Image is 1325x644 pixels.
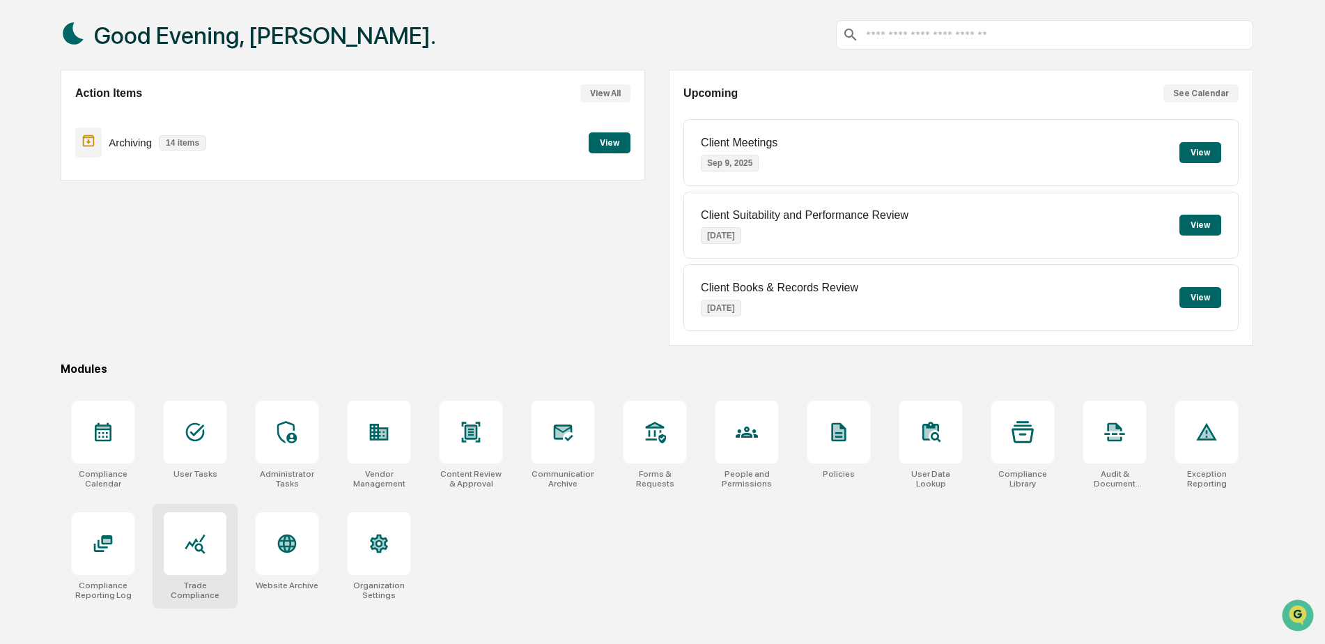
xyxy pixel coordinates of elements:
a: Powered byPylon [98,345,169,356]
p: [DATE] [701,300,741,316]
a: 🔎Data Lookup [8,306,93,331]
div: 🔎 [14,313,25,324]
span: • [187,227,192,238]
p: Client Suitability and Performance Review [701,209,908,222]
p: Archiving [109,137,152,148]
p: [DATE] [701,227,741,244]
div: Compliance Library [991,469,1054,489]
button: View [1179,287,1221,308]
div: Administrator Tasks [256,469,318,489]
img: Steve.Lennart [14,214,36,236]
div: Policies [823,469,855,479]
div: Past conversations [14,155,93,166]
input: Clear [36,63,230,78]
div: Communications Archive [532,469,594,489]
img: 1746055101610-c473b297-6a78-478c-a979-82029cc54cd1 [14,107,39,132]
div: Organization Settings [348,581,410,600]
span: Pylon [139,346,169,356]
div: User Tasks [173,469,217,479]
a: View [589,135,630,148]
div: Compliance Reporting Log [72,581,134,600]
div: 🖐️ [14,286,25,298]
button: Start new chat [237,111,254,128]
div: 🗄️ [101,286,112,298]
p: 14 items [159,135,206,151]
h2: Upcoming [683,87,738,100]
div: Website Archive [256,581,318,590]
button: View [1179,215,1221,236]
img: 1746055101610-c473b297-6a78-478c-a979-82029cc54cd1 [28,190,39,201]
div: People and Permissions [715,469,778,489]
span: Preclearance [28,285,90,299]
button: See all [216,152,254,169]
img: 8933085812038_c878075ebb4cc5468115_72.jpg [29,107,54,132]
div: User Data Lookup [899,469,962,489]
p: Sep 9, 2025 [701,155,759,171]
div: Content Review & Approval [440,469,502,489]
div: Start new chat [63,107,228,121]
button: View [1179,142,1221,163]
div: Forms & Requests [623,469,686,489]
span: [PERSON_NAME] [43,190,113,201]
div: Compliance Calendar [72,469,134,489]
h2: Action Items [75,87,142,100]
div: Exception Reporting [1175,469,1238,489]
a: 🖐️Preclearance [8,279,95,305]
button: View [589,132,630,153]
span: 12:53 PM [123,190,162,201]
span: [DATE] [195,227,224,238]
a: 🗄️Attestations [95,279,178,305]
button: View All [580,84,630,102]
span: Attestations [115,285,173,299]
div: We're available if you need us! [63,121,192,132]
h1: Good Evening, [PERSON_NAME]. [94,22,436,49]
p: How can we help? [14,29,254,52]
span: • [116,190,121,201]
div: Modules [61,362,1253,376]
div: Audit & Document Logs [1083,469,1146,489]
img: Jack Rasmussen [14,176,36,199]
p: Client Meetings [701,137,777,149]
span: [PERSON_NAME].[PERSON_NAME] [43,227,185,238]
div: Trade Compliance [164,581,226,600]
span: Data Lookup [28,312,88,325]
p: Client Books & Records Review [701,282,858,294]
iframe: Open customer support [1280,598,1318,636]
div: Vendor Management [348,469,410,489]
button: See Calendar [1163,84,1239,102]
